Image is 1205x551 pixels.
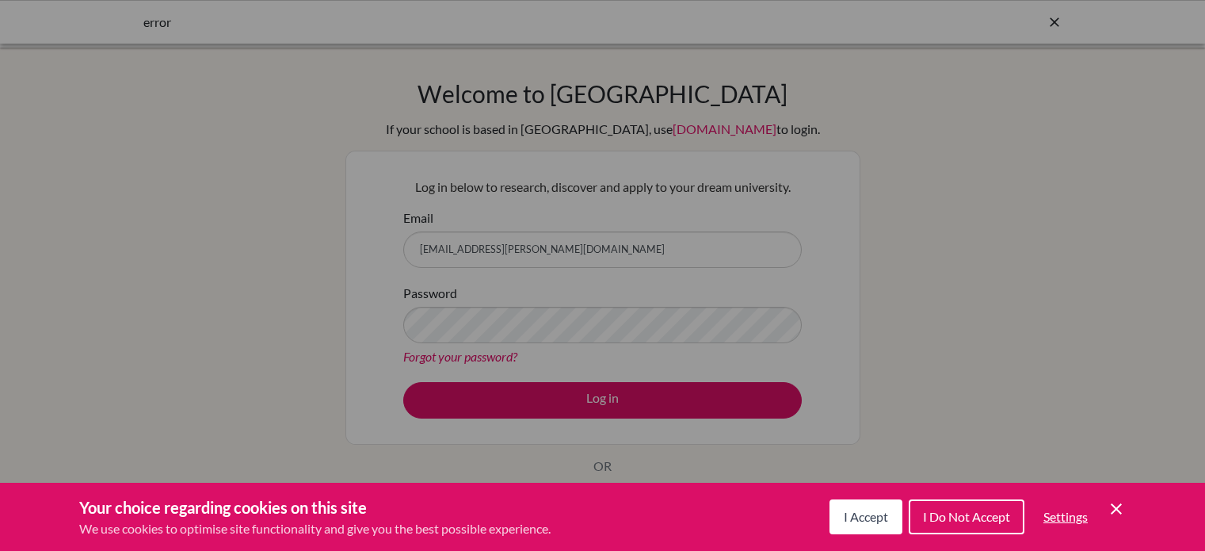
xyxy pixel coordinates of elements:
span: I Do Not Accept [923,509,1010,524]
span: I Accept [844,509,888,524]
button: Save and close [1107,499,1126,518]
p: We use cookies to optimise site functionality and give you the best possible experience. [79,519,551,538]
span: Settings [1043,509,1088,524]
button: Settings [1031,501,1100,533]
button: I Accept [829,499,902,534]
button: I Do Not Accept [909,499,1024,534]
h3: Your choice regarding cookies on this site [79,496,551,519]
